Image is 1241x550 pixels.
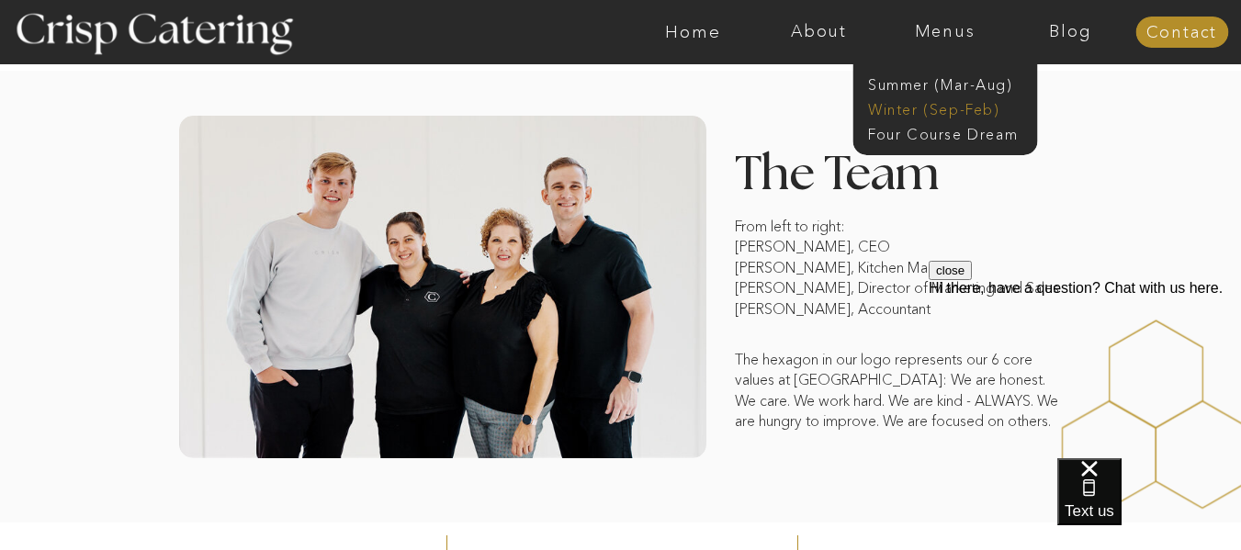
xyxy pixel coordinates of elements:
h2: The Team [735,151,1064,186]
a: Four Course Dream [868,124,1032,141]
a: Blog [1008,23,1134,41]
a: About [756,23,882,41]
iframe: podium webchat widget prompt [929,261,1241,481]
p: From left to right: [PERSON_NAME], CEO [PERSON_NAME], Kitchen Manager [PERSON_NAME], Director of ... [735,216,1064,372]
a: Contact [1135,24,1228,42]
a: Menus [882,23,1008,41]
a: Home [630,23,756,41]
iframe: podium webchat widget bubble [1057,458,1241,550]
a: Summer (Mar-Aug) [868,74,1032,92]
a: Winter (Sep-Feb) [868,99,1019,117]
p: The hexagon in our logo represents our 6 core values at [GEOGRAPHIC_DATA]: We are honest. We care... [735,349,1064,433]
